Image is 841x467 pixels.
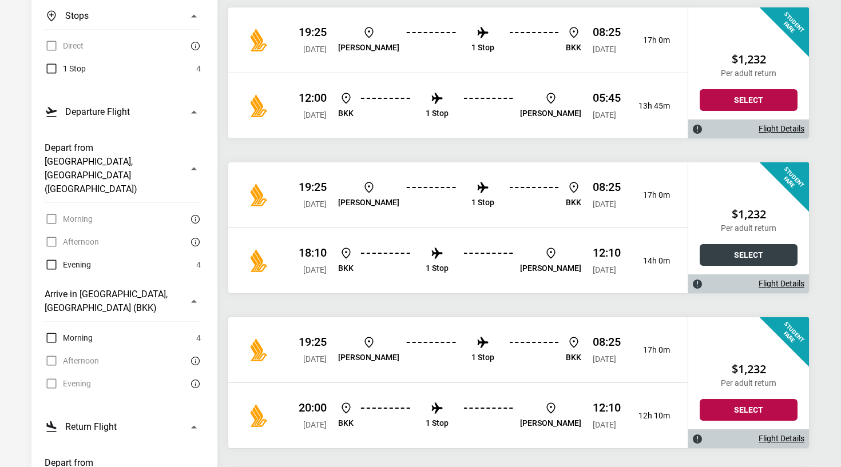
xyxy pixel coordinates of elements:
[187,39,201,53] button: There are currently no flights matching this search criteria. Try removing some search filters.
[299,180,327,194] p: 19:25
[299,335,327,349] p: 19:25
[246,29,269,51] img: China Southern Airlines
[566,43,581,53] p: BKK
[63,258,91,272] span: Evening
[593,265,616,274] span: [DATE]
[593,91,621,105] p: 05:45
[520,109,581,118] p: [PERSON_NAME]
[303,199,327,209] span: [DATE]
[630,256,670,266] p: 14h 0m
[45,258,91,272] label: Evening
[228,7,688,138] div: Singapore Airlines 19:25 [DATE] [PERSON_NAME] 1 Stop BKK 08:25 [DATE] 17h 0mSingapore Airlines 12...
[338,418,354,428] p: BKK
[303,110,327,119] span: [DATE]
[196,62,201,75] span: 4
[246,338,269,361] img: China Southern Airlines
[688,274,809,293] div: Flight Details
[471,353,494,362] p: 1 Stop
[196,331,201,345] span: 4
[187,377,201,390] button: There are currently no flights matching this search criteria. Try removing some search filters.
[228,317,688,448] div: Singapore Airlines 19:25 [DATE] [PERSON_NAME] 1 Stop BKK 08:25 [DATE] 17h 0mSingapore Airlines 20...
[593,246,621,260] p: 12:10
[700,399,798,421] button: Select
[759,434,804,444] a: Flight Details
[246,183,269,206] img: China Southern Airlines
[338,43,399,53] p: [PERSON_NAME]
[45,134,201,203] button: Depart from [GEOGRAPHIC_DATA], [GEOGRAPHIC_DATA] ([GEOGRAPHIC_DATA])
[299,25,327,39] p: 19:25
[700,69,798,78] p: Per adult return
[299,246,327,260] p: 18:10
[65,9,89,23] h3: Stops
[246,94,269,117] img: China Southern Airlines
[299,401,327,414] p: 20:00
[63,331,93,345] span: Morning
[65,105,130,119] h3: Departure Flight
[45,2,201,30] button: Stops
[303,420,327,429] span: [DATE]
[187,235,201,249] button: There are currently no flights matching this search criteria. Try removing some search filters.
[630,35,670,45] p: 17h 0m
[700,89,798,111] button: Select
[228,162,688,293] div: Singapore Airlines 19:25 [DATE] [PERSON_NAME] 1 Stop BKK 08:25 [DATE] 17h 0mSingapore Airlines 18...
[303,354,327,364] span: [DATE]
[700,362,798,376] h2: $1,232
[187,212,201,226] button: There are currently no flights matching this search criteria. Try removing some search filters.
[45,141,180,196] h3: Depart from [GEOGRAPHIC_DATA], [GEOGRAPHIC_DATA] ([GEOGRAPHIC_DATA])
[688,429,809,448] div: Flight Details
[65,420,117,434] h3: Return Flight
[45,281,201,322] button: Arrive in [GEOGRAPHIC_DATA], [GEOGRAPHIC_DATA] (BKK)
[187,354,201,368] button: There are currently no flights matching this search criteria. Try removing some search filters.
[45,288,180,315] h3: Arrive in [GEOGRAPHIC_DATA], [GEOGRAPHIC_DATA] (BKK)
[593,25,621,39] p: 08:25
[700,378,798,388] p: Per adult return
[630,190,670,200] p: 17h 0m
[688,119,809,138] div: Flight Details
[700,53,798,66] h2: $1,232
[303,265,327,274] span: [DATE]
[426,418,449,428] p: 1 Stop
[753,131,840,219] div: Student Fare
[759,279,804,289] a: Flight Details
[630,101,670,111] p: 13h 45m
[426,109,449,118] p: 1 Stop
[299,91,327,105] p: 12:00
[520,418,581,428] p: [PERSON_NAME]
[593,420,616,429] span: [DATE]
[593,199,616,209] span: [DATE]
[338,109,354,118] p: BKK
[593,45,616,54] span: [DATE]
[338,353,399,362] p: [PERSON_NAME]
[303,45,327,54] span: [DATE]
[63,62,86,75] span: 1 Stop
[593,335,621,349] p: 08:25
[700,244,798,266] button: Select
[593,354,616,364] span: [DATE]
[566,198,581,207] p: BKK
[630,411,670,421] p: 12h 10m
[426,264,449,273] p: 1 Stop
[338,198,399,207] p: [PERSON_NAME]
[45,413,201,440] button: Return Flight
[630,345,670,355] p: 17h 0m
[759,124,804,134] a: Flight Details
[338,264,354,273] p: BKK
[45,98,201,125] button: Departure Flight
[593,110,616,119] span: [DATE]
[753,286,840,374] div: Student Fare
[566,353,581,362] p: BKK
[471,198,494,207] p: 1 Stop
[471,43,494,53] p: 1 Stop
[246,249,269,272] img: China Southern Airlines
[520,264,581,273] p: [PERSON_NAME]
[45,62,86,75] label: 1 Stop
[593,401,621,414] p: 12:10
[593,180,621,194] p: 08:25
[196,258,201,272] span: 4
[246,404,269,427] img: China Southern Airlines
[700,207,798,221] h2: $1,232
[45,331,93,345] label: Morning
[700,223,798,233] p: Per adult return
